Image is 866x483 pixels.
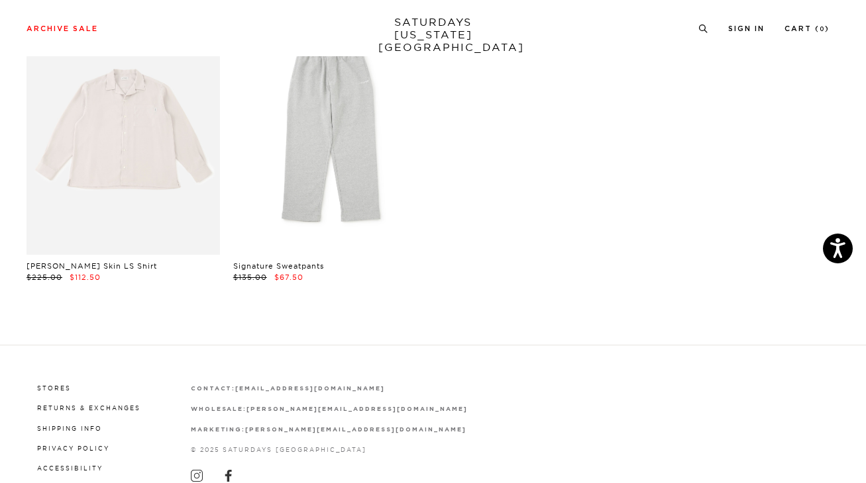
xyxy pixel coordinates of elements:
p: © 2025 Saturdays [GEOGRAPHIC_DATA] [191,445,468,455]
a: [PERSON_NAME] Skin LS Shirt [27,261,157,271]
a: SATURDAYS[US_STATE][GEOGRAPHIC_DATA] [378,16,488,54]
a: Stores [37,384,71,392]
a: Accessibility [37,464,103,472]
strong: [PERSON_NAME][EMAIL_ADDRESS][DOMAIN_NAME] [245,427,466,433]
a: Returns & Exchanges [37,404,140,412]
span: $135.00 [233,273,267,282]
a: [EMAIL_ADDRESS][DOMAIN_NAME] [235,384,384,392]
small: 0 [820,26,825,32]
strong: [EMAIL_ADDRESS][DOMAIN_NAME] [235,386,384,392]
a: [PERSON_NAME][EMAIL_ADDRESS][DOMAIN_NAME] [246,405,467,412]
a: [PERSON_NAME][EMAIL_ADDRESS][DOMAIN_NAME] [245,425,466,433]
strong: wholesale: [191,406,247,412]
a: Archive Sale [27,25,98,32]
a: Shipping Info [37,425,102,432]
strong: marketing: [191,427,246,433]
strong: [PERSON_NAME][EMAIL_ADDRESS][DOMAIN_NAME] [246,406,467,412]
a: Privacy Policy [37,445,109,452]
span: $67.50 [274,273,303,282]
strong: contact: [191,386,236,392]
span: $112.50 [70,273,101,282]
a: Sign In [728,25,765,32]
a: Signature Sweatpants [233,261,324,271]
a: Cart (0) [785,25,830,32]
span: $225.00 [27,273,62,282]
